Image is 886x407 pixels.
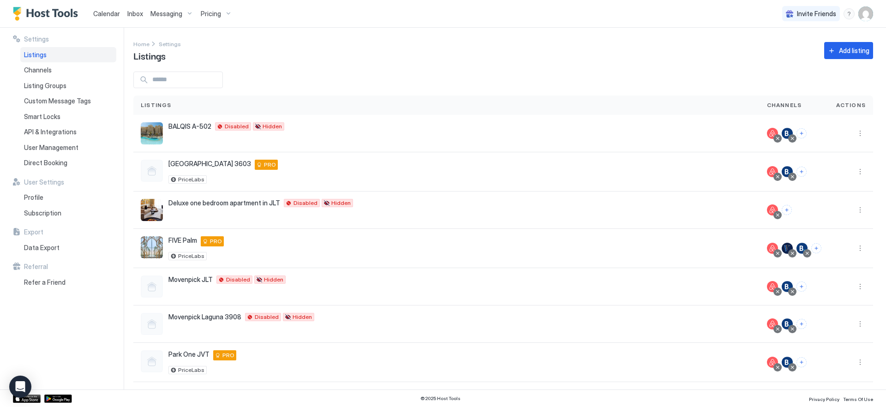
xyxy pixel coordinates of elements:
[141,199,163,221] div: listing image
[24,144,78,152] span: User Management
[24,278,66,287] span: Refer a Friend
[44,395,72,403] a: Google Play Store
[201,10,221,18] span: Pricing
[855,166,866,177] div: menu
[168,313,241,321] span: Movenpick Laguna 3908
[855,357,866,368] button: More options
[141,122,163,144] div: listing image
[20,109,116,125] a: Smart Locks
[420,395,461,401] span: © 2025 Host Tools
[797,10,836,18] span: Invite Friends
[20,140,116,156] a: User Management
[141,236,163,258] div: listing image
[855,128,866,139] div: menu
[159,39,181,48] a: Settings
[133,39,150,48] a: Home
[24,113,60,121] span: Smart Locks
[24,82,66,90] span: Listing Groups
[20,62,116,78] a: Channels
[843,394,873,403] a: Terms Of Use
[24,228,43,236] span: Export
[127,9,143,18] a: Inbox
[24,263,48,271] span: Referral
[855,204,866,215] div: menu
[796,128,807,138] button: Connect channels
[24,51,47,59] span: Listings
[855,243,866,254] button: More options
[210,237,222,245] span: PRO
[824,42,873,59] button: Add listing
[168,350,210,359] span: Park One JVT
[222,351,234,359] span: PRO
[855,318,866,329] button: More options
[24,244,60,252] span: Data Export
[141,101,172,109] span: Listings
[20,155,116,171] a: Direct Booking
[855,243,866,254] div: menu
[9,376,31,398] div: Open Intercom Messenger
[855,281,866,292] button: More options
[836,101,866,109] span: Actions
[796,281,807,292] button: Connect channels
[168,236,197,245] span: FIVE Palm
[20,205,116,221] a: Subscription
[767,101,802,109] span: Channels
[855,281,866,292] div: menu
[855,128,866,139] button: More options
[843,396,873,402] span: Terms Of Use
[133,39,150,48] div: Breadcrumb
[24,178,64,186] span: User Settings
[133,41,150,48] span: Home
[796,319,807,329] button: Connect channels
[168,199,280,207] span: Deluxe one bedroom apartment in JLT
[782,205,792,215] button: Connect channels
[855,318,866,329] div: menu
[168,160,251,168] span: [GEOGRAPHIC_DATA] 3603
[24,209,61,217] span: Subscription
[24,66,52,74] span: Channels
[159,39,181,48] div: Breadcrumb
[20,275,116,290] a: Refer a Friend
[150,10,182,18] span: Messaging
[20,93,116,109] a: Custom Message Tags
[811,243,821,253] button: Connect channels
[20,124,116,140] a: API & Integrations
[796,357,807,367] button: Connect channels
[24,193,43,202] span: Profile
[13,7,82,21] a: Host Tools Logo
[858,6,873,21] div: User profile
[264,161,276,169] span: PRO
[127,10,143,18] span: Inbox
[809,394,839,403] a: Privacy Policy
[809,396,839,402] span: Privacy Policy
[839,46,869,55] div: Add listing
[168,275,213,284] span: Movenpick JLT
[159,41,181,48] span: Settings
[796,167,807,177] button: Connect channels
[168,122,211,131] span: BALQIS A-502
[24,97,91,105] span: Custom Message Tags
[20,47,116,63] a: Listings
[855,166,866,177] button: More options
[24,35,49,43] span: Settings
[855,357,866,368] div: menu
[855,204,866,215] button: More options
[13,395,41,403] a: App Store
[24,159,67,167] span: Direct Booking
[20,190,116,205] a: Profile
[20,78,116,94] a: Listing Groups
[24,128,77,136] span: API & Integrations
[20,240,116,256] a: Data Export
[844,8,855,19] div: menu
[93,9,120,18] a: Calendar
[149,72,222,88] input: Input Field
[133,48,166,62] span: Listings
[93,10,120,18] span: Calendar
